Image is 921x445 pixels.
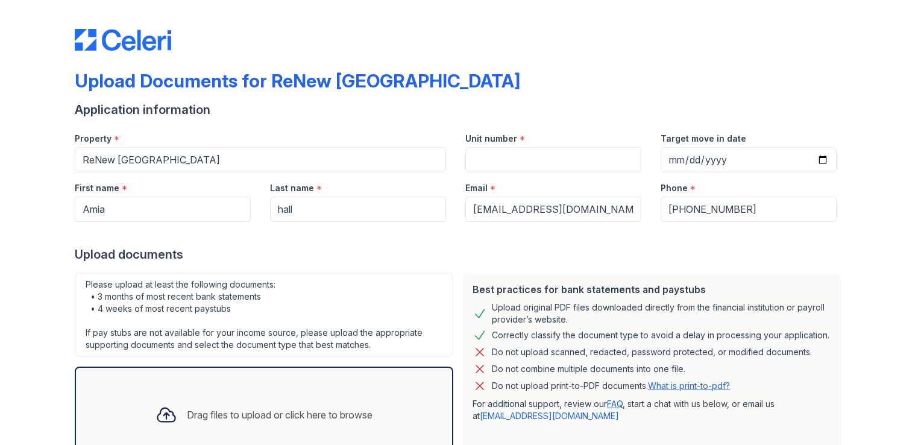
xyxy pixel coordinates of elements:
[661,182,688,194] label: Phone
[465,182,488,194] label: Email
[661,133,746,145] label: Target move in date
[492,301,832,326] div: Upload original PDF files downloaded directly from the financial institution or payroll provider’...
[492,380,730,392] p: Do not upload print-to-PDF documents.
[75,133,112,145] label: Property
[465,133,517,145] label: Unit number
[492,362,685,376] div: Do not combine multiple documents into one file.
[607,399,623,409] a: FAQ
[75,101,846,118] div: Application information
[187,408,372,422] div: Drag files to upload or click here to browse
[648,380,730,391] a: What is print-to-pdf?
[473,282,832,297] div: Best practices for bank statements and paystubs
[75,70,520,92] div: Upload Documents for ReNew [GEOGRAPHIC_DATA]
[270,182,314,194] label: Last name
[473,398,832,422] p: For additional support, review our , start a chat with us below, or email us at
[75,246,846,263] div: Upload documents
[480,411,619,421] a: [EMAIL_ADDRESS][DOMAIN_NAME]
[75,182,119,194] label: First name
[75,273,453,357] div: Please upload at least the following documents: • 3 months of most recent bank statements • 4 wee...
[75,29,171,51] img: CE_Logo_Blue-a8612792a0a2168367f1c8372b55b34899dd931a85d93a1a3d3e32e68fde9ad4.png
[492,345,812,359] div: Do not upload scanned, redacted, password protected, or modified documents.
[492,328,829,342] div: Correctly classify the document type to avoid a delay in processing your application.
